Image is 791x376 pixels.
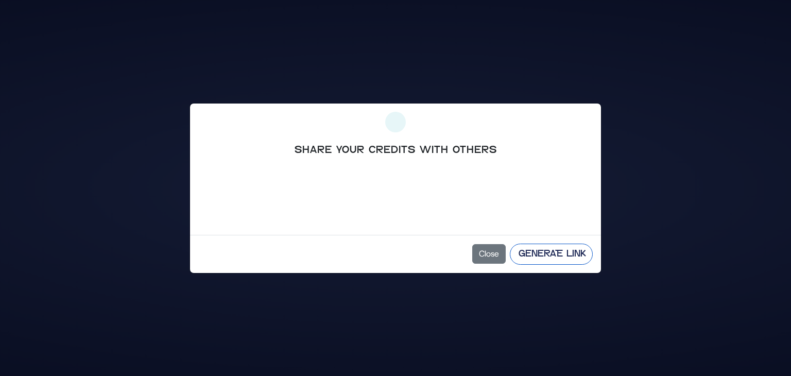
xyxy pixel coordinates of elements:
p: Generate unique links to share your credits with friends or family. When they play using your sha... [198,165,593,190]
strong: Available Credits: [347,202,414,213]
button: Generate Link [510,244,593,265]
button: Close [472,244,506,264]
div: 0 credits [198,202,593,214]
h6: Share Your Credits with Others [198,144,593,157]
